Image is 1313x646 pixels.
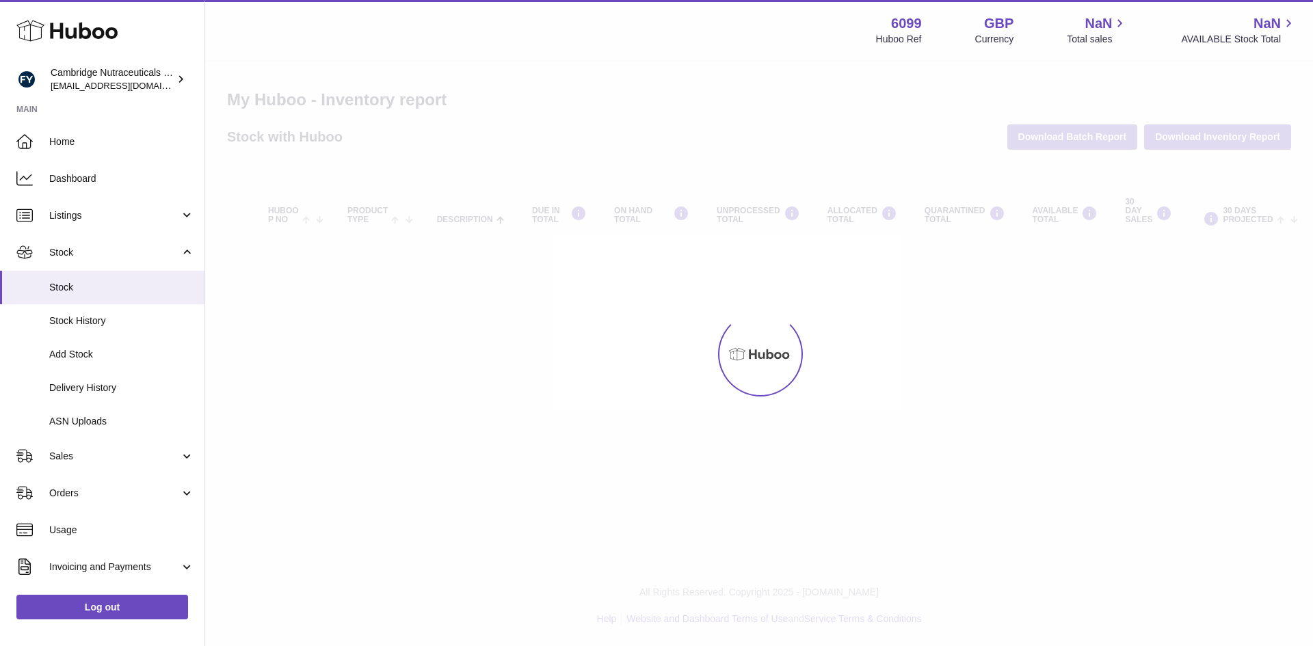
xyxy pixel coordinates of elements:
span: Listings [49,209,180,222]
span: Home [49,135,194,148]
div: Currency [975,33,1014,46]
span: Total sales [1067,33,1128,46]
div: Cambridge Nutraceuticals Ltd [51,66,174,92]
span: Delivery History [49,381,194,394]
span: NaN [1254,14,1281,33]
span: Usage [49,524,194,537]
strong: 6099 [891,14,922,33]
img: huboo@camnutra.com [16,69,37,90]
span: AVAILABLE Stock Total [1181,33,1297,46]
div: Huboo Ref [876,33,922,46]
span: Sales [49,450,180,463]
span: Orders [49,487,180,500]
span: [EMAIL_ADDRESS][DOMAIN_NAME] [51,80,201,91]
span: Stock [49,246,180,259]
a: NaN Total sales [1067,14,1128,46]
span: ASN Uploads [49,415,194,428]
span: Dashboard [49,172,194,185]
a: NaN AVAILABLE Stock Total [1181,14,1297,46]
strong: GBP [984,14,1013,33]
span: Stock [49,281,194,294]
span: Add Stock [49,348,194,361]
span: Invoicing and Payments [49,561,180,574]
span: NaN [1085,14,1112,33]
a: Log out [16,595,188,619]
span: Stock History [49,314,194,327]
